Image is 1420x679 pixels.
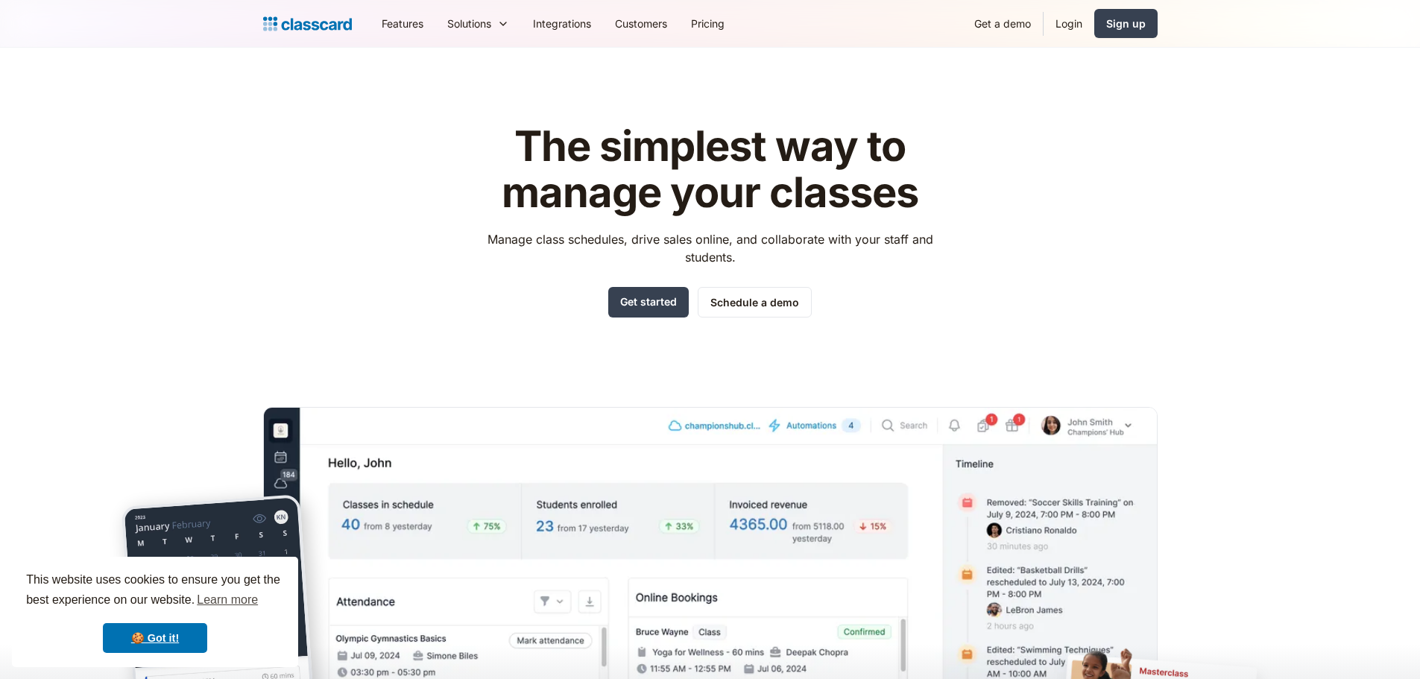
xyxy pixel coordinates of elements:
p: Manage class schedules, drive sales online, and collaborate with your staff and students. [473,230,947,266]
a: home [263,13,352,34]
a: Schedule a demo [698,287,812,318]
span: This website uses cookies to ensure you get the best experience on our website. [26,571,284,611]
h1: The simplest way to manage your classes [473,124,947,215]
a: Get started [608,287,689,318]
a: Integrations [521,7,603,40]
a: Features [370,7,435,40]
a: Customers [603,7,679,40]
a: Get a demo [962,7,1043,40]
div: cookieconsent [12,557,298,667]
a: learn more about cookies [195,589,260,611]
a: Login [1044,7,1094,40]
a: Pricing [679,7,736,40]
div: Solutions [447,16,491,31]
a: dismiss cookie message [103,623,207,653]
div: Sign up [1106,16,1146,31]
div: Solutions [435,7,521,40]
a: Sign up [1094,9,1158,38]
